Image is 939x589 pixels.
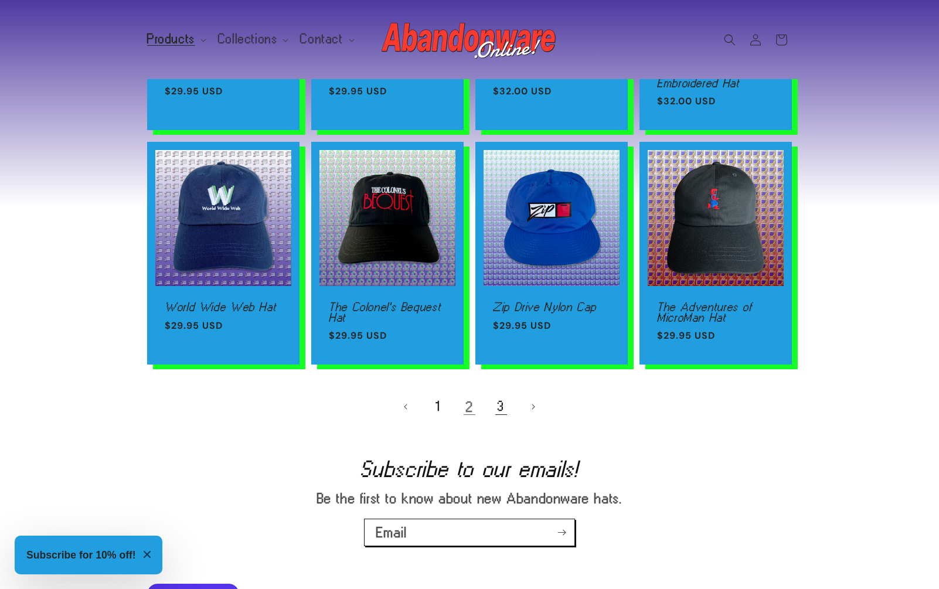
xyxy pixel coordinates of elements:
[382,16,557,63] img: Abandonware
[657,67,774,88] a: Bliss (Windows XP) Embroidered Hat
[493,302,610,312] a: Zip Drive Nylon Cap
[488,394,514,420] a: Page 3
[211,27,294,52] summary: Collections
[717,27,743,53] summary: Search
[457,394,482,420] a: Page 2
[293,27,359,52] summary: Contact
[549,519,574,546] button: Subscribe
[218,34,278,45] span: Collections
[329,302,446,322] a: The Colonel's Bequest Hat
[393,394,419,420] a: Previous page
[300,34,343,45] span: Contact
[365,519,574,546] input: Email
[657,302,774,322] a: The Adventures of MicroMan Hat
[53,459,886,478] h2: Subscribe to our emails!
[147,34,195,45] span: Products
[377,12,562,67] a: Abandonware
[140,27,211,52] summary: Products
[425,394,451,420] a: Page 1
[147,394,792,420] nav: Pagination
[520,394,546,420] a: Next page
[264,490,675,507] p: Be the first to know about new Abandonware hats.
[165,302,282,312] a: World Wide Web Hat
